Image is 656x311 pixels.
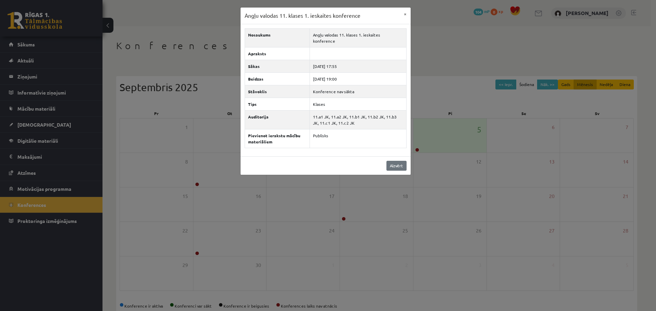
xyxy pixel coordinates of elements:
td: 11.a1 JK, 11.a2 JK, 11.b1 JK, 11.b2 JK, 11.b3 JK, 11.c1 JK, 11.c2 JK [310,110,406,129]
a: Aizvērt [386,161,407,171]
td: Konference nav sākta [310,85,406,98]
th: Pievienot ierakstu mācību materiāliem [245,129,310,148]
th: Sākas [245,60,310,72]
th: Beidzas [245,72,310,85]
th: Auditorija [245,110,310,129]
th: Nosaukums [245,28,310,47]
td: Angļu valodas 11. klases 1. ieskaites konference [310,28,406,47]
td: Klases [310,98,406,110]
td: Publisks [310,129,406,148]
th: Stāvoklis [245,85,310,98]
td: [DATE] 17:55 [310,60,406,72]
td: [DATE] 19:00 [310,72,406,85]
th: Tips [245,98,310,110]
h3: Angļu valodas 11. klases 1. ieskaites konference [245,12,360,20]
th: Apraksts [245,47,310,60]
button: × [400,8,411,20]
